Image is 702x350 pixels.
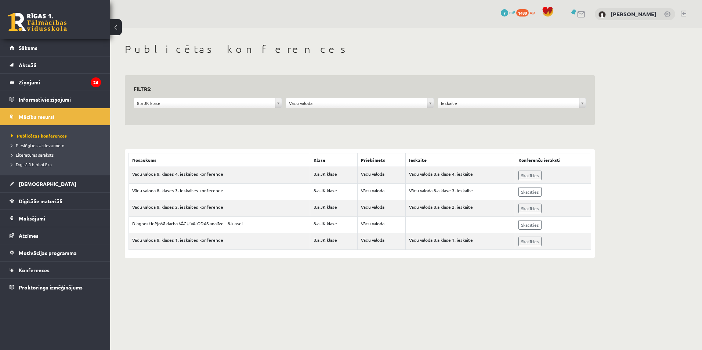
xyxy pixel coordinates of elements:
span: 1488 [516,9,529,17]
a: Proktoringa izmēģinājums [10,279,101,296]
a: Digitālā bibliotēka [11,161,103,168]
td: Vācu valoda [357,200,405,217]
th: Nosaukums [129,153,310,167]
td: 8.a JK klase [310,184,357,200]
td: 8.a JK klase [310,217,357,233]
a: Digitālie materiāli [10,193,101,209]
a: 7 mP [501,9,515,15]
td: Vācu valoda [357,217,405,233]
a: Rīgas 1. Tālmācības vidusskola [8,13,67,31]
td: Vācu valoda 8. klases 2. ieskaites konference [129,200,310,217]
td: Vācu valoda 8. klases 1. ieskaites konference [129,233,310,250]
img: Marta Grāve [598,11,606,18]
legend: Ziņojumi [19,74,101,91]
td: Vācu valoda 8.a klase 4. ieskaite [405,167,515,184]
td: Vācu valoda [357,167,405,184]
a: [DEMOGRAPHIC_DATA] [10,175,101,192]
span: mP [509,9,515,15]
td: Diagnosticējošā darba VĀCU VALODAS analīze - 8.klasei [129,217,310,233]
a: Motivācijas programma [10,244,101,261]
th: Priekšmets [357,153,405,167]
span: Literatūras saraksts [11,152,54,158]
td: 8.a JK klase [310,167,357,184]
a: Atzīmes [10,227,101,244]
a: Informatīvie ziņojumi [10,91,101,108]
a: Vācu valoda [286,98,434,108]
th: Ieskaite [405,153,515,167]
a: Skatīties [518,237,542,246]
h3: Filtrs: [134,84,577,94]
td: Vācu valoda [357,233,405,250]
th: Klase [310,153,357,167]
td: 8.a JK klase [310,200,357,217]
span: Sākums [19,44,37,51]
span: Mācību resursi [19,113,54,120]
h1: Publicētas konferences [125,43,595,55]
td: Vācu valoda 8.a klase 2. ieskaite [405,200,515,217]
legend: Informatīvie ziņojumi [19,91,101,108]
td: Vācu valoda [357,184,405,200]
a: Sākums [10,39,101,56]
span: 8.a JK klase [137,98,272,108]
span: Proktoringa izmēģinājums [19,284,83,291]
span: Vācu valoda [289,98,424,108]
span: Digitālā bibliotēka [11,161,52,167]
a: Ieskaite [438,98,586,108]
span: [DEMOGRAPHIC_DATA] [19,181,76,187]
a: [PERSON_NAME] [611,10,656,18]
a: Skatīties [518,187,542,197]
a: Aktuāli [10,56,101,73]
span: Digitālie materiāli [19,198,62,204]
a: Literatūras saraksts [11,152,103,158]
a: Skatīties [518,171,542,180]
a: Mācību resursi [10,108,101,125]
a: 1488 xp [516,9,538,15]
td: 8.a JK klase [310,233,357,250]
span: Motivācijas programma [19,249,77,256]
span: Atzīmes [19,232,39,239]
span: Pieslēgties Uzdevumiem [11,142,64,148]
td: Vācu valoda 8. klases 4. ieskaites konference [129,167,310,184]
a: Konferences [10,262,101,278]
th: Konferenču ieraksti [515,153,591,167]
span: 7 [501,9,508,17]
a: Ziņojumi26 [10,74,101,91]
a: 8.a JK klase [134,98,282,108]
span: Ieskaite [441,98,576,108]
span: Konferences [19,267,50,273]
i: 26 [91,77,101,87]
span: Aktuāli [19,62,36,68]
a: Skatīties [518,220,542,230]
td: Vācu valoda 8.a klase 1. ieskaite [405,233,515,250]
span: Publicētas konferences [11,133,67,139]
legend: Maksājumi [19,210,101,227]
a: Maksājumi [10,210,101,227]
td: Vācu valoda 8.a klase 3. ieskaite [405,184,515,200]
span: xp [530,9,535,15]
a: Skatīties [518,204,542,213]
a: Pieslēgties Uzdevumiem [11,142,103,149]
td: Vācu valoda 8. klases 3. ieskaites konference [129,184,310,200]
a: Publicētas konferences [11,132,103,139]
